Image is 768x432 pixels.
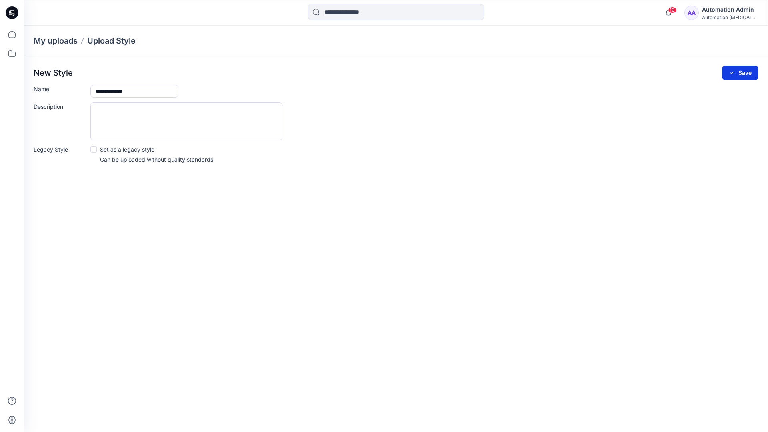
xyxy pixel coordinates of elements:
[87,35,136,46] p: Upload Style
[34,35,78,46] a: My uploads
[100,155,213,164] p: Can be uploaded without quality standards
[34,102,86,111] label: Description
[34,85,86,93] label: Name
[702,5,758,14] div: Automation Admin
[684,6,699,20] div: AA
[722,66,758,80] button: Save
[100,145,154,154] p: Set as a legacy style
[34,68,73,78] p: New Style
[34,145,86,154] label: Legacy Style
[668,7,677,13] span: 10
[702,14,758,20] div: Automation [MEDICAL_DATA]...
